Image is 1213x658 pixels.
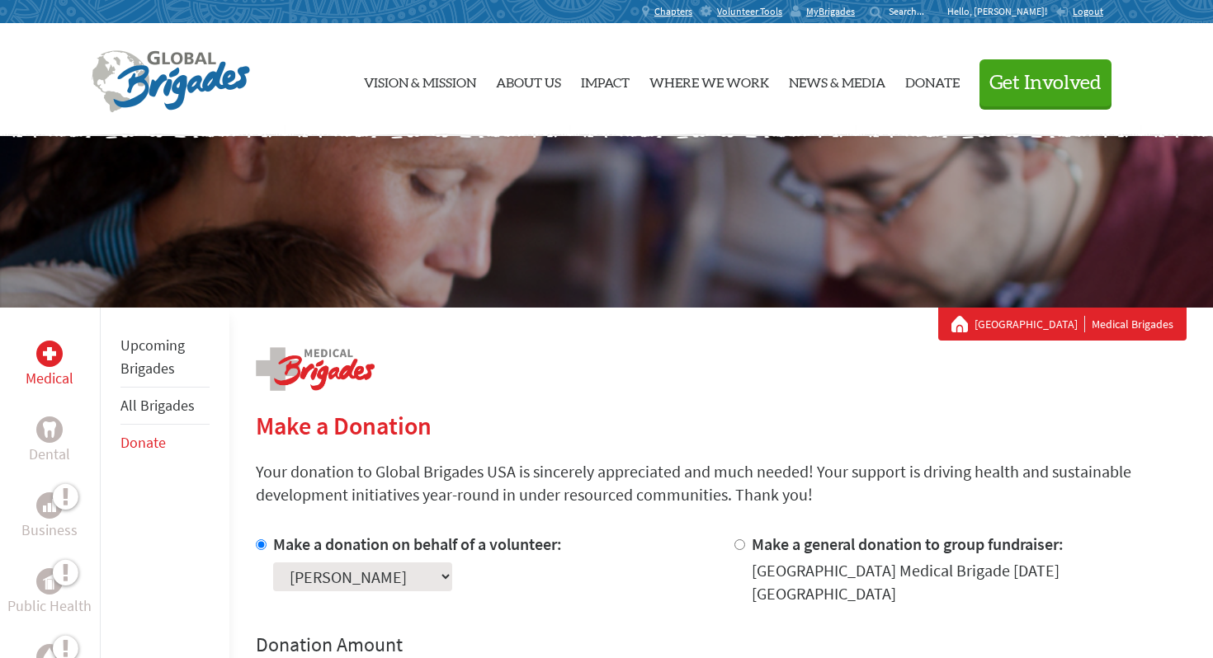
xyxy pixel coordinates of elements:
div: Public Health [36,568,63,595]
img: Global Brigades Logo [92,50,250,113]
div: Dental [36,416,63,443]
p: Dental [29,443,70,466]
a: About Us [496,37,561,123]
li: Upcoming Brigades [120,327,210,388]
a: [GEOGRAPHIC_DATA] [975,316,1085,332]
h4: Donation Amount [256,632,1187,658]
p: Public Health [7,595,92,618]
p: Your donation to Global Brigades USA is sincerely appreciated and much needed! Your support is dr... [256,460,1187,506]
img: Medical [43,347,56,360]
span: Volunteer Tools [717,5,782,18]
div: Business [36,492,63,519]
div: Medical [36,341,63,367]
li: All Brigades [120,388,210,425]
a: Vision & Mission [364,37,476,123]
label: Make a general donation to group fundraiser: [752,533,1064,554]
a: Where We Work [649,37,769,123]
li: Donate [120,425,210,461]
button: Get Involved [979,59,1112,106]
a: DentalDental [29,416,70,466]
img: Dental [43,421,56,437]
div: Medical Brigades [951,316,1173,332]
span: Get Involved [989,73,1102,93]
p: Hello, [PERSON_NAME]! [947,5,1055,18]
span: Logout [1073,5,1103,17]
a: Donate [905,37,960,123]
a: All Brigades [120,396,195,415]
a: MedicalMedical [26,341,73,390]
span: Chapters [654,5,692,18]
input: Search... [889,5,936,17]
img: logo-medical.png [256,347,375,391]
a: Impact [581,37,630,123]
span: MyBrigades [806,5,855,18]
a: Public HealthPublic Health [7,568,92,618]
h2: Make a Donation [256,411,1187,440]
img: Public Health [43,573,56,590]
p: Medical [26,367,73,390]
p: Business [21,519,78,542]
img: Business [43,499,56,512]
a: Donate [120,433,166,452]
label: Make a donation on behalf of a volunteer: [273,533,562,554]
a: Logout [1055,5,1103,18]
div: [GEOGRAPHIC_DATA] Medical Brigade [DATE] [GEOGRAPHIC_DATA] [752,559,1187,605]
a: Upcoming Brigades [120,336,185,378]
a: News & Media [789,37,885,123]
a: BusinessBusiness [21,492,78,542]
